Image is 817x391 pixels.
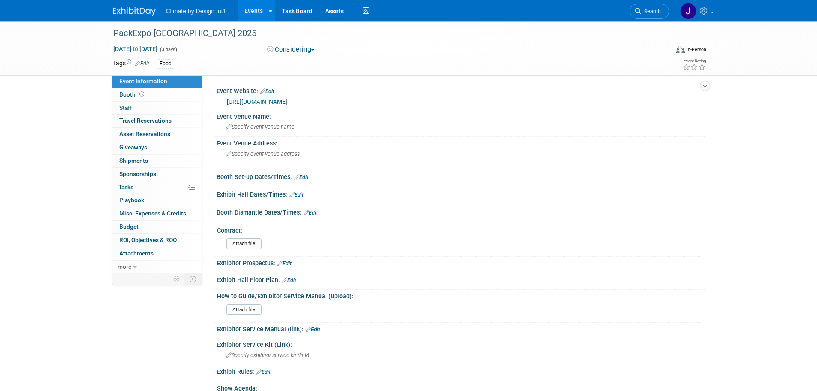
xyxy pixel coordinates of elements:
span: Travel Reservations [119,117,172,124]
span: Specify exhibitor service kit (link) [226,352,309,358]
td: Personalize Event Tab Strip [169,273,184,285]
a: Sponsorships [112,168,202,181]
div: In-Person [686,46,706,53]
div: Exhibitor Prospectus: [217,257,705,268]
div: Exhibitor Service Kit (Link): [217,338,705,349]
a: Edit [135,61,149,67]
a: Edit [289,192,304,198]
span: [DATE] [DATE] [113,45,158,53]
img: ExhibitDay [113,7,156,16]
span: Shipments [119,157,148,164]
a: ROI, Objectives & ROO [112,234,202,247]
a: Edit [277,261,292,267]
td: Tags [113,59,149,69]
a: Tasks [112,181,202,194]
a: Edit [294,174,308,180]
a: Edit [256,369,271,375]
div: Contract: [217,224,701,235]
span: Attachments [119,250,154,257]
div: Exhibit Rules: [217,365,705,376]
a: more [112,261,202,273]
div: Exhibitor Service Manual (link): [217,323,705,334]
a: Playbook [112,194,202,207]
span: to [131,45,139,52]
span: Search [641,8,661,15]
span: more [118,263,131,270]
span: Budget [119,223,139,230]
span: Booth [119,91,146,98]
a: Edit [306,327,320,333]
a: Event Information [112,75,202,88]
span: (3 days) [159,47,177,52]
div: PackExpo [GEOGRAPHIC_DATA] 2025 [110,26,656,41]
span: Playbook [119,197,144,203]
a: Shipments [112,155,202,167]
img: Format-Inperson.png [676,46,685,53]
a: Edit [282,277,296,283]
div: Event Venue Address: [217,137,705,148]
span: Booth not reserved yet [138,91,146,97]
a: Giveaways [112,141,202,154]
span: Sponsorships [119,170,156,177]
a: Booth [112,88,202,101]
span: Staff [119,104,132,111]
td: Toggle Event Tabs [184,273,202,285]
a: Asset Reservations [112,128,202,141]
span: Misc. Expenses & Credits [119,210,186,217]
span: Specify event venue name [226,124,295,130]
div: How to Guide/Exhibitor Service Manual (upload): [217,290,701,300]
div: Event Rating [683,59,706,63]
div: Event Venue Name: [217,110,705,121]
div: Exhibit Hall Floor Plan: [217,273,705,285]
span: Climate by Design Int'l [166,8,226,15]
a: Attachments [112,247,202,260]
div: Exhibit Hall Dates/Times: [217,188,705,199]
div: Booth Dismantle Dates/Times: [217,206,705,217]
div: Event Website: [217,85,705,96]
a: Search [630,4,669,19]
span: Tasks [118,184,133,191]
a: Travel Reservations [112,115,202,127]
div: Food [157,59,174,68]
span: Event Information [119,78,167,85]
div: Booth Set-up Dates/Times: [217,170,705,182]
span: Specify event venue address [226,151,300,157]
div: Event Format [618,45,707,58]
span: ROI, Objectives & ROO [119,236,177,243]
a: Budget [112,221,202,233]
a: Staff [112,102,202,115]
button: Considering [264,45,318,54]
img: JoAnna Quade [680,3,696,19]
a: Edit [260,88,274,94]
a: [URL][DOMAIN_NAME] [227,98,287,105]
span: Giveaways [119,144,147,151]
a: Misc. Expenses & Credits [112,207,202,220]
span: Asset Reservations [119,130,170,137]
a: Edit [304,210,318,216]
